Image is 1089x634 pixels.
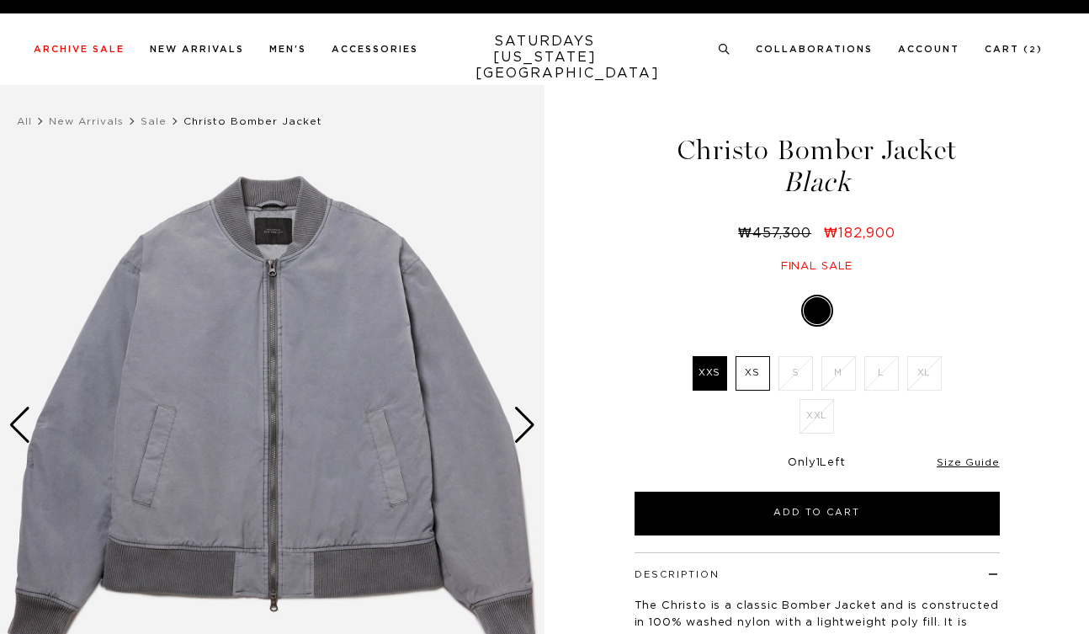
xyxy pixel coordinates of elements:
span: 1 [816,457,821,468]
a: SATURDAYS[US_STATE][GEOGRAPHIC_DATA] [475,34,614,82]
a: Collaborations [756,45,873,54]
label: Black [804,297,831,324]
div: Only Left [635,456,1000,471]
a: Sale [141,116,167,126]
a: New Arrivals [150,45,244,54]
a: Men's [269,45,306,54]
div: Previous slide [8,407,31,444]
button: Add to Cart [635,492,1000,535]
a: Archive Sale [34,45,125,54]
label: XXS [693,356,727,391]
span: Christo Bomber Jacket [183,116,322,126]
del: ₩457,300 [738,226,818,240]
span: ₩182,900 [824,226,895,240]
label: XS [736,356,770,391]
a: Account [898,45,959,54]
small: 2 [1029,46,1037,54]
button: Description [635,570,720,579]
a: All [17,116,32,126]
a: Cart (2) [985,45,1043,54]
span: Black [632,168,1002,196]
a: New Arrivals [49,116,124,126]
h1: Christo Bomber Jacket [632,136,1002,196]
div: Final sale [632,259,1002,274]
div: Next slide [513,407,536,444]
a: Accessories [332,45,418,54]
a: Size Guide [937,457,999,467]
